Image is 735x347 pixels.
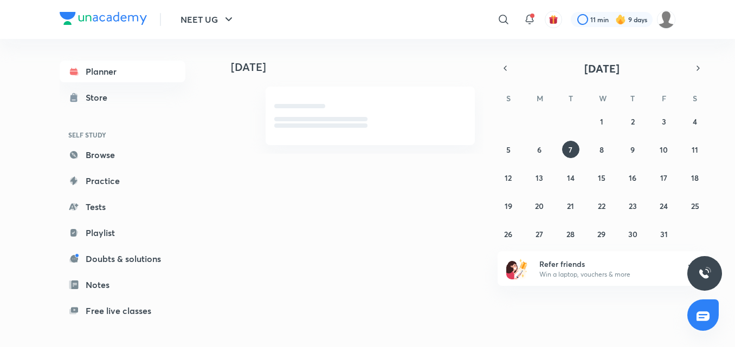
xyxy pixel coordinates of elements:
button: October 15, 2025 [593,169,610,186]
button: October 27, 2025 [531,225,548,243]
button: October 11, 2025 [686,141,704,158]
abbr: October 13, 2025 [536,173,543,183]
a: Free live classes [60,300,185,322]
abbr: October 10, 2025 [660,145,668,155]
abbr: October 21, 2025 [567,201,574,211]
img: avatar [549,15,558,24]
img: referral [506,258,528,279]
button: NEET UG [174,9,242,30]
abbr: October 6, 2025 [537,145,541,155]
button: October 10, 2025 [655,141,673,158]
button: October 1, 2025 [593,113,610,130]
abbr: October 1, 2025 [600,116,603,127]
h4: [DATE] [231,61,486,74]
abbr: October 28, 2025 [566,229,575,239]
span: [DATE] [584,61,620,76]
abbr: October 26, 2025 [504,229,512,239]
abbr: October 11, 2025 [692,145,698,155]
abbr: Saturday [693,93,697,103]
abbr: October 29, 2025 [597,229,605,239]
button: October 30, 2025 [624,225,641,243]
abbr: Thursday [630,93,635,103]
abbr: October 14, 2025 [567,173,575,183]
abbr: October 25, 2025 [691,201,699,211]
h6: Refer friends [539,258,673,270]
a: Store [60,87,185,108]
button: October 21, 2025 [562,197,579,214]
button: October 3, 2025 [655,113,673,130]
button: October 5, 2025 [500,141,517,158]
button: October 29, 2025 [593,225,610,243]
abbr: October 20, 2025 [535,201,544,211]
abbr: October 31, 2025 [660,229,668,239]
button: avatar [545,11,562,28]
abbr: October 7, 2025 [569,145,572,155]
abbr: Sunday [506,93,511,103]
button: October 8, 2025 [593,141,610,158]
img: Company Logo [60,12,147,25]
h6: SELF STUDY [60,126,185,144]
p: Win a laptop, vouchers & more [539,270,673,279]
abbr: October 5, 2025 [506,145,511,155]
button: October 18, 2025 [686,169,704,186]
button: October 17, 2025 [655,169,673,186]
a: Playlist [60,222,185,244]
button: October 26, 2025 [500,225,517,243]
button: October 24, 2025 [655,197,673,214]
abbr: October 4, 2025 [693,116,697,127]
button: October 31, 2025 [655,225,673,243]
button: October 6, 2025 [531,141,548,158]
a: Practice [60,170,185,192]
div: Store [86,91,114,104]
img: Tarmanjot Singh [657,10,675,29]
abbr: October 3, 2025 [662,116,666,127]
button: October 9, 2025 [624,141,641,158]
abbr: October 24, 2025 [660,201,668,211]
button: October 14, 2025 [562,169,579,186]
abbr: October 12, 2025 [505,173,512,183]
img: ttu [698,267,711,280]
abbr: October 30, 2025 [628,229,637,239]
abbr: October 8, 2025 [599,145,604,155]
button: October 19, 2025 [500,197,517,214]
button: October 12, 2025 [500,169,517,186]
button: October 2, 2025 [624,113,641,130]
abbr: Friday [662,93,666,103]
button: October 25, 2025 [686,197,704,214]
abbr: Wednesday [599,93,607,103]
abbr: October 9, 2025 [630,145,635,155]
abbr: October 18, 2025 [691,173,699,183]
abbr: October 17, 2025 [660,173,667,183]
button: October 22, 2025 [593,197,610,214]
a: Planner [60,61,185,82]
abbr: October 22, 2025 [598,201,605,211]
a: Notes [60,274,185,296]
abbr: October 2, 2025 [631,116,635,127]
abbr: October 23, 2025 [629,201,637,211]
button: October 4, 2025 [686,113,704,130]
button: October 28, 2025 [562,225,579,243]
button: October 13, 2025 [531,169,548,186]
button: [DATE] [513,61,691,76]
abbr: Monday [537,93,543,103]
button: October 23, 2025 [624,197,641,214]
a: Company Logo [60,12,147,28]
button: October 16, 2025 [624,169,641,186]
abbr: Tuesday [569,93,573,103]
abbr: October 16, 2025 [629,173,636,183]
abbr: October 19, 2025 [505,201,512,211]
img: streak [615,14,626,25]
button: October 20, 2025 [531,197,548,214]
abbr: October 27, 2025 [536,229,543,239]
abbr: October 15, 2025 [598,173,605,183]
button: October 7, 2025 [562,141,579,158]
a: Browse [60,144,185,166]
a: Tests [60,196,185,218]
a: Doubts & solutions [60,248,185,270]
